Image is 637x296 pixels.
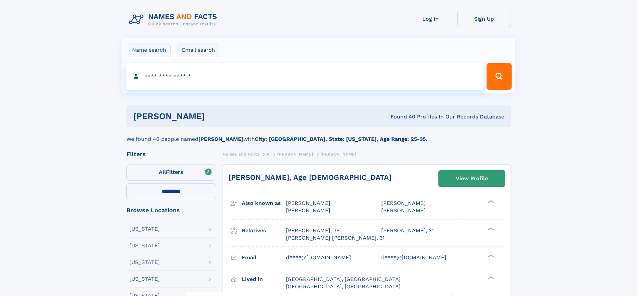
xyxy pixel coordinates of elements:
[126,207,216,213] div: Browse Locations
[381,227,434,234] a: [PERSON_NAME], 31
[242,274,286,285] h3: Lived in
[486,275,494,280] div: ❯
[486,254,494,258] div: ❯
[267,150,270,158] a: R
[277,152,313,157] span: [PERSON_NAME]
[439,171,505,187] a: View Profile
[126,63,484,90] input: search input
[298,113,504,120] div: Found 40 Profiles In Our Records Database
[381,200,426,206] span: [PERSON_NAME]
[321,152,356,157] span: [PERSON_NAME]
[486,200,494,204] div: ❯
[286,276,401,282] span: [GEOGRAPHIC_DATA], [GEOGRAPHIC_DATA]
[242,225,286,236] h3: Relatives
[126,151,216,157] div: Filters
[228,173,392,182] a: [PERSON_NAME], Age [DEMOGRAPHIC_DATA]
[286,234,385,242] a: [PERSON_NAME] [PERSON_NAME], 31
[242,252,286,263] h3: Email
[286,207,330,214] span: [PERSON_NAME]
[133,112,298,120] h1: [PERSON_NAME]
[129,276,160,282] div: [US_STATE]
[267,152,270,157] span: R
[456,171,488,186] div: View Profile
[126,165,216,181] label: Filters
[404,11,457,27] a: Log In
[286,227,340,234] a: [PERSON_NAME], 39
[198,136,243,142] b: [PERSON_NAME]
[178,43,219,57] label: Email search
[487,63,511,90] button: Search Button
[129,226,160,232] div: [US_STATE]
[381,207,426,214] span: [PERSON_NAME]
[126,127,511,143] div: We found 40 people named with .
[223,150,259,158] a: Names and Facts
[286,200,330,206] span: [PERSON_NAME]
[486,227,494,231] div: ❯
[286,283,401,290] span: [GEOGRAPHIC_DATA], [GEOGRAPHIC_DATA]
[255,136,426,142] b: City: [GEOGRAPHIC_DATA], State: [US_STATE], Age Range: 25-35
[128,43,171,57] label: Name search
[129,243,160,248] div: [US_STATE]
[159,169,166,175] span: All
[129,260,160,265] div: [US_STATE]
[277,150,313,158] a: [PERSON_NAME]
[242,198,286,209] h3: Also known as
[126,11,223,29] img: Logo Names and Facts
[457,11,511,27] a: Sign Up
